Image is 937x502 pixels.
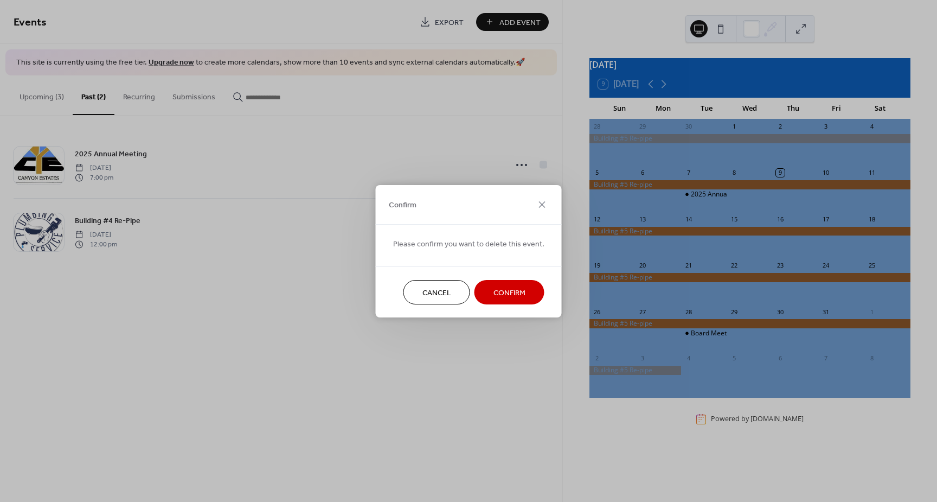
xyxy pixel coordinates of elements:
span: Cancel [422,287,451,298]
button: Cancel [403,280,470,304]
button: Confirm [474,280,544,304]
span: Confirm [389,200,416,211]
span: Please confirm you want to delete this event. [393,238,544,250]
span: Confirm [493,287,525,298]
